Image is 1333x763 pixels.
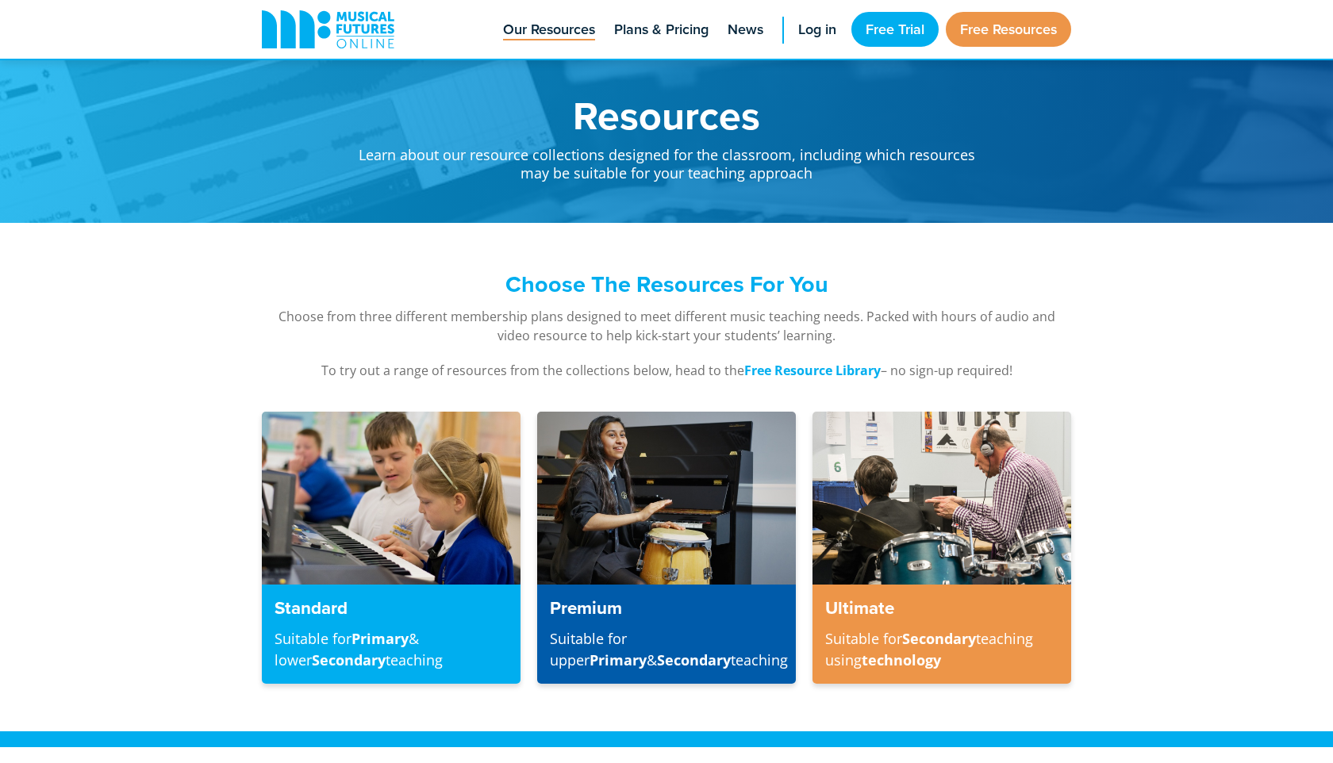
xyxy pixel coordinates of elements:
p: Learn about our resource collections designed for the classroom, including which resources may be... [357,135,976,183]
strong: technology [862,650,941,669]
h4: Standard [275,597,508,619]
span: News [728,19,763,40]
strong: Secondary [312,650,386,669]
strong: Primary [590,650,647,669]
strong: Primary [351,629,409,648]
h4: Premium [550,597,783,619]
span: Plans & Pricing [614,19,709,40]
a: Free Resource Library [744,362,881,380]
strong: Choose The Resources For You [505,267,828,301]
a: Standard Suitable forPrimary& lowerSecondaryteaching [262,412,521,683]
a: Premium Suitable for upperPrimary&Secondaryteaching [537,412,796,683]
p: To try out a range of resources from the collections below, head to the – no sign-up required! [262,361,1071,380]
p: Suitable for teaching using [825,628,1058,671]
strong: Free Resource Library [744,362,881,379]
span: Our Resources [503,19,595,40]
p: Suitable for upper & teaching [550,628,783,671]
p: Suitable for & lower teaching [275,628,508,671]
a: Ultimate Suitable forSecondaryteaching usingtechnology [812,412,1071,683]
h4: Ultimate [825,597,1058,619]
p: Choose from three different membership plans designed to meet different music teaching needs. Pac... [262,307,1071,345]
a: Free Resources [946,12,1071,47]
strong: Secondary [657,650,731,669]
span: Log in [798,19,836,40]
a: Free Trial [851,12,939,47]
strong: Secondary [902,629,976,648]
h1: Resources [357,95,976,135]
